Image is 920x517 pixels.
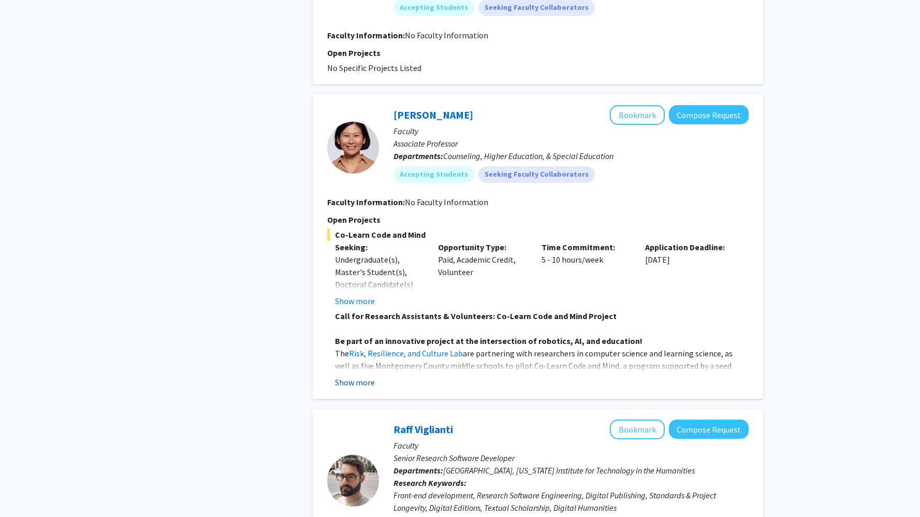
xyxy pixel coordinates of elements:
div: Front-end development, Research Software Engineering, Digital Publishing, Standards & Project Lon... [393,489,749,514]
b: Departments: [393,465,443,476]
span: Co-Learn Code and Mind [327,228,749,241]
mat-chip: Seeking Faculty Collaborators [478,166,595,183]
p: Senior Research Software Developer [393,452,749,464]
p: Faculty [393,439,749,452]
a: [PERSON_NAME] [393,108,473,121]
iframe: Chat [8,470,44,509]
p: Associate Professor [393,137,749,150]
b: Faculty Information: [327,30,405,40]
a: Risk, Resilience, and Culture Lab [349,348,463,358]
button: Compose Request to Chunyan Yang [669,105,749,124]
span: No Faculty Information [405,197,488,207]
p: Open Projects [327,213,749,226]
p: Seeking: [335,241,423,253]
button: Show more [335,295,375,307]
p: Open Projects [327,47,749,59]
b: Research Keywords: [393,478,466,488]
div: Undergraduate(s), Master's Student(s), Doctoral Candidate(s) (PhD, MD, DMD, PharmD, etc.) [335,253,423,315]
mat-chip: Accepting Students [393,166,474,183]
span: The [335,348,349,358]
span: Counseling, Higher Education, & Special Education [443,151,614,161]
button: Add Raff Viglianti to Bookmarks [610,420,665,439]
b: Departments: [393,151,443,161]
a: Raff Viglianti [393,423,453,436]
span: are partnering with researchers in computer science and learning science, as well as five Montgom... [335,348,733,383]
p: Time Commitment: [542,241,630,253]
button: Show more [335,376,375,389]
div: Paid, Academic Credit, Volunteer [430,241,534,307]
button: Compose Request to Raff Viglianti [669,420,749,439]
span: No Faculty Information [405,30,488,40]
b: Faculty Information: [327,197,405,207]
strong: Be part of an innovative project at the intersection of robotics, AI, and education! [335,336,642,346]
span: [GEOGRAPHIC_DATA], [US_STATE] Institute for Technology in the Humanities [443,465,695,476]
p: Application Deadline: [645,241,733,253]
p: Faculty [393,125,749,137]
span: No Specific Projects Listed [327,63,421,73]
p: Opportunity Type: [438,241,526,253]
div: 5 - 10 hours/week [534,241,637,307]
strong: Call for Research Assistants & Volunteers: Co-Learn Code and Mind Project [335,311,617,321]
button: Add Chunyan Yang to Bookmarks [610,105,665,125]
div: [DATE] [637,241,741,307]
